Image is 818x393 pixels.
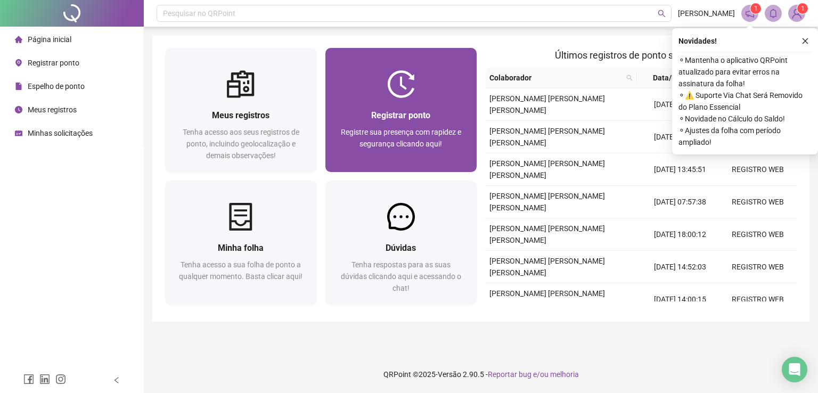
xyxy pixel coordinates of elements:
[488,370,579,379] span: Reportar bug e/ou melhoria
[28,35,71,44] span: Página inicial
[325,48,477,172] a: Registrar pontoRegistre sua presença com rapidez e segurança clicando aqui!
[745,9,755,18] span: notification
[489,224,605,244] span: [PERSON_NAME] [PERSON_NAME] [PERSON_NAME]
[624,70,635,86] span: search
[15,83,22,90] span: file
[641,251,719,283] td: [DATE] 14:52:03
[719,186,797,218] td: REGISTRO WEB
[438,370,461,379] span: Versão
[28,82,85,91] span: Espelho de ponto
[28,129,93,137] span: Minhas solicitações
[768,9,778,18] span: bell
[144,356,818,393] footer: QRPoint © 2025 - 2.90.5 -
[641,153,719,186] td: [DATE] 13:45:51
[371,110,430,120] span: Registrar ponto
[489,289,605,309] span: [PERSON_NAME] [PERSON_NAME] [PERSON_NAME]
[641,218,719,251] td: [DATE] 18:00:12
[658,10,666,18] span: search
[165,181,317,305] a: Minha folhaTenha acesso a sua folha de ponto a qualquer momento. Basta clicar aqui!
[678,125,812,148] span: ⚬ Ajustes da folha com período ampliado!
[15,59,22,67] span: environment
[489,127,605,147] span: [PERSON_NAME] [PERSON_NAME] [PERSON_NAME]
[55,374,66,384] span: instagram
[489,192,605,212] span: [PERSON_NAME] [PERSON_NAME] [PERSON_NAME]
[218,243,264,253] span: Minha folha
[789,5,805,21] img: 92500
[754,5,758,12] span: 1
[678,7,735,19] span: [PERSON_NAME]
[782,357,807,382] div: Open Intercom Messenger
[797,3,808,14] sup: Atualize o seu contato no menu Meus Dados
[489,159,605,179] span: [PERSON_NAME] [PERSON_NAME] [PERSON_NAME]
[801,5,805,12] span: 1
[641,88,719,121] td: [DATE] 18:00:26
[641,121,719,153] td: [DATE] 14:38:59
[641,283,719,316] td: [DATE] 14:00:15
[678,113,812,125] span: ⚬ Novidade no Cálculo do Saldo!
[719,283,797,316] td: REGISTRO WEB
[489,94,605,114] span: [PERSON_NAME] [PERSON_NAME] [PERSON_NAME]
[39,374,50,384] span: linkedin
[678,89,812,113] span: ⚬ ⚠️ Suporte Via Chat Será Removido do Plano Essencial
[719,153,797,186] td: REGISTRO WEB
[489,257,605,277] span: [PERSON_NAME] [PERSON_NAME] [PERSON_NAME]
[386,243,416,253] span: Dúvidas
[341,260,461,292] span: Tenha respostas para as suas dúvidas clicando aqui e acessando o chat!
[801,37,809,45] span: close
[15,129,22,137] span: schedule
[489,72,622,84] span: Colaborador
[28,105,77,114] span: Meus registros
[15,106,22,113] span: clock-circle
[678,54,812,89] span: ⚬ Mantenha o aplicativo QRPoint atualizado para evitar erros na assinatura da folha!
[15,36,22,43] span: home
[179,260,302,281] span: Tenha acesso a sua folha de ponto a qualquer momento. Basta clicar aqui!
[212,110,269,120] span: Meus registros
[165,48,317,172] a: Meus registrosTenha acesso aos seus registros de ponto, incluindo geolocalização e demais observa...
[719,218,797,251] td: REGISTRO WEB
[23,374,34,384] span: facebook
[719,251,797,283] td: REGISTRO WEB
[641,186,719,218] td: [DATE] 07:57:38
[750,3,761,14] sup: 1
[641,72,700,84] span: Data/Hora
[341,128,461,148] span: Registre sua presença com rapidez e segurança clicando aqui!
[325,181,477,305] a: DúvidasTenha respostas para as suas dúvidas clicando aqui e acessando o chat!
[637,68,713,88] th: Data/Hora
[28,59,79,67] span: Registrar ponto
[113,376,120,384] span: left
[626,75,633,81] span: search
[183,128,299,160] span: Tenha acesso aos seus registros de ponto, incluindo geolocalização e demais observações!
[555,50,727,61] span: Últimos registros de ponto sincronizados
[678,35,717,47] span: Novidades !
